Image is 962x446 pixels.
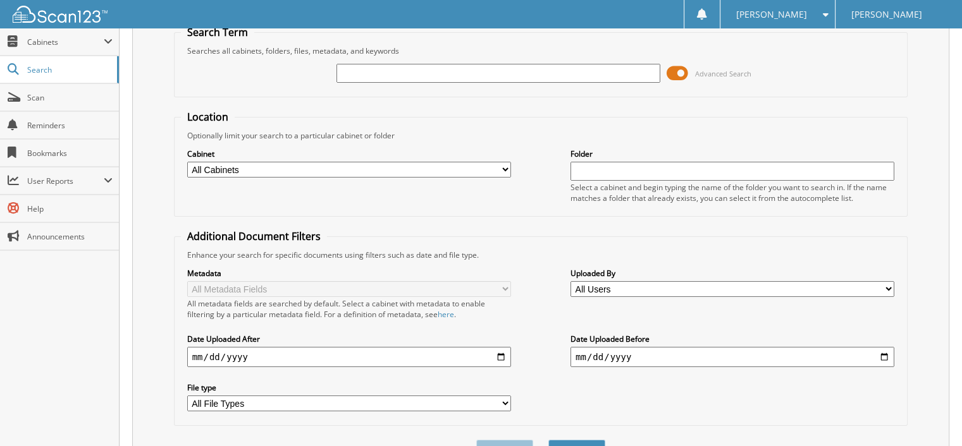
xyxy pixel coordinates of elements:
span: Scan [27,92,113,103]
label: Cabinet [187,148,511,159]
label: Metadata [187,268,511,279]
span: Help [27,203,113,214]
div: Searches all cabinets, folders, files, metadata, and keywords [181,45,901,56]
input: end [570,347,894,367]
legend: Search Term [181,25,254,39]
span: Search [27,64,111,75]
span: Announcements [27,231,113,242]
label: Date Uploaded After [187,334,511,344]
label: Date Uploaded Before [570,334,894,344]
input: start [187,347,511,367]
a: here [438,309,454,320]
div: Optionally limit your search to a particular cabinet or folder [181,130,901,141]
label: File type [187,382,511,393]
label: Uploaded By [570,268,894,279]
span: Reminders [27,120,113,131]
div: All metadata fields are searched by default. Select a cabinet with metadata to enable filtering b... [187,298,511,320]
div: Select a cabinet and begin typing the name of the folder you want to search in. If the name match... [570,182,894,203]
span: User Reports [27,176,104,186]
span: Advanced Search [695,69,751,78]
legend: Location [181,110,235,124]
span: [PERSON_NAME] [736,11,807,18]
span: Cabinets [27,37,104,47]
label: Folder [570,148,894,159]
span: Bookmarks [27,148,113,159]
iframe: Chat Widget [899,385,962,446]
div: Enhance your search for specific documents using filters such as date and file type. [181,250,901,260]
span: [PERSON_NAME] [851,11,922,18]
img: scan123-logo-white.svg [13,6,108,23]
legend: Additional Document Filters [181,229,327,243]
